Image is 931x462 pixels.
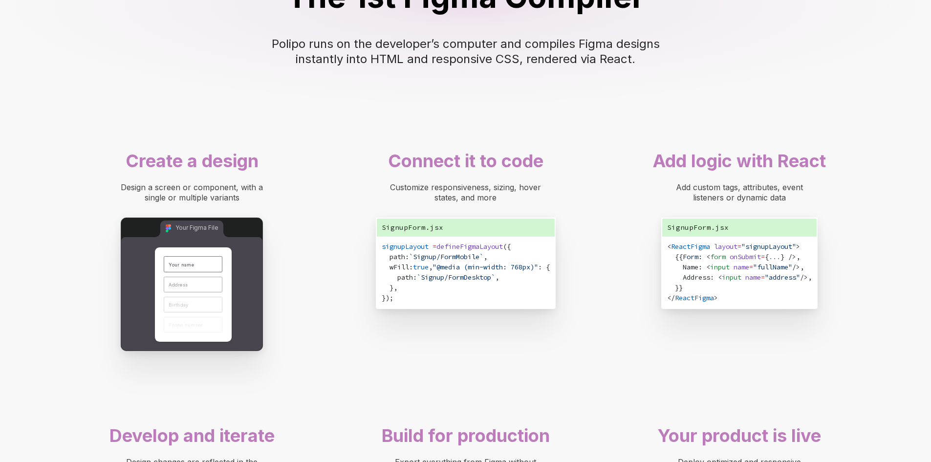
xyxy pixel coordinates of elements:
span: name [734,263,749,271]
span: Develop and iterate [109,425,275,446]
span: Phone number [169,322,203,328]
span: = [433,242,436,251]
span: { [765,252,769,261]
span: Build for production [382,425,550,446]
span: "@media (min-width: 768px)" [433,263,538,271]
span: input [710,263,730,271]
span: `Signup/FormDesktop` [417,273,495,282]
span: Your product is live [657,425,821,446]
span: = [737,242,741,251]
span: ReactFigma [671,242,710,251]
span: layout [714,242,737,251]
span: > {{ [667,242,800,261]
span: Polipo runs on the developer’s computer and compiles Figma designs instantly into HTML and respon... [272,37,663,66]
span: Your Figma File [175,224,217,231]
span: />, }} </ [667,273,812,302]
span: onSubmit [730,252,761,261]
span: SignupForm.jsx [382,223,443,232]
span: form [710,252,726,261]
span: "fullName" [753,263,792,271]
span: = [761,252,765,261]
span: true [413,263,429,271]
span: Design a screen or component, with a single or multiple variants [121,182,265,202]
span: input [722,273,741,282]
span: `Signup/FormMobile` [409,252,483,261]
span: } />, Name: < [667,252,800,271]
span: "address" [765,273,800,282]
span: = [749,263,753,271]
span: "signupLayout" [741,242,796,251]
span: Connect it to code [388,150,543,172]
span: , wFill: [382,252,487,271]
span: Add logic with React [653,150,826,172]
span: Your name [169,262,194,267]
span: Create a design [126,150,259,172]
span: ... [769,252,780,261]
span: : < [698,252,710,261]
span: ({ path: [382,242,511,261]
span: signupLayout [382,242,429,251]
span: Address [169,282,188,287]
span: , [429,263,433,271]
span: Form [683,252,698,261]
span: > [714,293,718,302]
span: Customize responsiveness, sizing, hover states, and more [390,182,543,202]
span: SignupForm.jsx [667,223,729,232]
span: , }, }); [382,273,499,302]
span: Birthday [169,302,188,308]
span: ReactFigma [675,293,714,302]
span: : { path: [382,263,550,282]
span: = [761,273,765,282]
span: />, Address: < [667,263,804,282]
span: defineFigmaLayout [436,242,503,251]
span: Add custom tags, attributes, event listeners or dynamic data [676,182,805,202]
span: name [745,273,761,282]
span: < [667,242,671,251]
